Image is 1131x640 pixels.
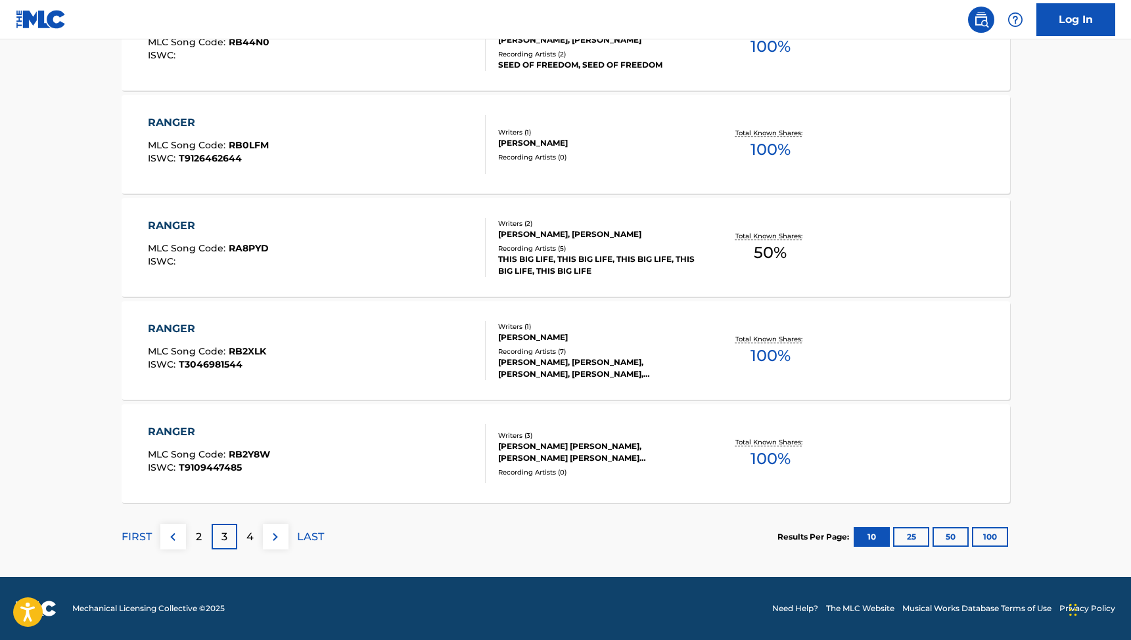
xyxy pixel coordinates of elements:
[148,358,179,370] span: ISWC :
[1069,590,1077,629] div: Arrastrar
[735,334,806,344] p: Total Known Shares:
[148,255,179,267] span: ISWC :
[498,59,697,71] div: SEED OF FREEDOM, SEED OF FREEDOM
[1059,603,1115,614] a: Privacy Policy
[165,529,181,545] img: left
[498,467,697,477] div: Recording Artists ( 0 )
[148,424,270,440] div: RANGER
[498,431,697,440] div: Writers ( 3 )
[777,531,852,543] p: Results Per Page:
[498,228,697,240] div: [PERSON_NAME], [PERSON_NAME]
[122,198,1010,297] a: RANGERMLC Song Code:RA8PYDISWC:Writers (2)[PERSON_NAME], [PERSON_NAME]Recording Artists (5)THIS B...
[498,322,697,331] div: Writers ( 1 )
[1007,12,1023,28] img: help
[735,128,806,138] p: Total Known Shares:
[968,7,994,33] a: Public Search
[893,527,929,547] button: 25
[148,321,266,337] div: RANGER
[148,152,179,164] span: ISWC :
[750,344,791,368] span: 100 %
[267,529,283,545] img: right
[498,49,697,59] div: Recording Artists ( 2 )
[229,448,270,460] span: RB2Y8W
[1002,7,1028,33] div: Help
[750,35,791,58] span: 100 %
[196,529,202,545] p: 2
[179,358,242,370] span: T3046981544
[498,356,697,380] div: [PERSON_NAME], [PERSON_NAME], [PERSON_NAME], [PERSON_NAME], [PERSON_NAME]
[122,95,1010,194] a: RANGERMLC Song Code:RB0LFMISWC:T9126462644Writers (1)[PERSON_NAME]Recording Artists (0)Total Know...
[229,36,269,48] span: RB44N0
[229,139,269,151] span: RB0LFM
[902,603,1051,614] a: Musical Works Database Terms of Use
[498,347,697,356] div: Recording Artists ( 7 )
[498,253,697,277] div: THIS BIG LIFE, THIS BIG LIFE, THIS BIG LIFE, THIS BIG LIFE, THIS BIG LIFE
[498,127,697,137] div: Writers ( 1 )
[498,440,697,464] div: [PERSON_NAME] [PERSON_NAME], [PERSON_NAME] [PERSON_NAME] [PERSON_NAME]
[973,12,989,28] img: search
[772,603,818,614] a: Need Help?
[122,404,1010,503] a: RANGERMLC Song Code:RB2Y8WISWC:T9109447485Writers (3)[PERSON_NAME] [PERSON_NAME], [PERSON_NAME] [...
[179,152,242,164] span: T9126462644
[1065,577,1131,640] iframe: Chat Widget
[1065,577,1131,640] div: Widget de chat
[148,139,229,151] span: MLC Song Code :
[498,331,697,343] div: [PERSON_NAME]
[148,115,269,131] div: RANGER
[826,603,894,614] a: The MLC Website
[735,437,806,447] p: Total Known Shares:
[148,218,269,234] div: RANGER
[735,231,806,241] p: Total Known Shares:
[148,49,179,61] span: ISWC :
[1036,3,1115,36] a: Log In
[148,36,229,48] span: MLC Song Code :
[754,241,787,265] span: 50 %
[122,301,1010,400] a: RANGERMLC Song Code:RB2XLKISWC:T3046981544Writers (1)[PERSON_NAME]Recording Artists (7)[PERSON_NA...
[246,529,254,545] p: 4
[498,152,697,162] div: Recording Artists ( 0 )
[229,345,266,357] span: RB2XLK
[854,527,890,547] button: 10
[148,345,229,357] span: MLC Song Code :
[122,529,152,545] p: FIRST
[148,448,229,460] span: MLC Song Code :
[16,601,57,616] img: logo
[16,10,66,29] img: MLC Logo
[221,529,227,545] p: 3
[498,137,697,149] div: [PERSON_NAME]
[933,527,969,547] button: 50
[498,219,697,228] div: Writers ( 2 )
[179,461,242,473] span: T9109447485
[972,527,1008,547] button: 100
[297,529,324,545] p: LAST
[148,242,229,254] span: MLC Song Code :
[72,603,225,614] span: Mechanical Licensing Collective © 2025
[750,447,791,471] span: 100 %
[229,242,269,254] span: RA8PYD
[750,138,791,161] span: 100 %
[498,244,697,253] div: Recording Artists ( 5 )
[148,461,179,473] span: ISWC :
